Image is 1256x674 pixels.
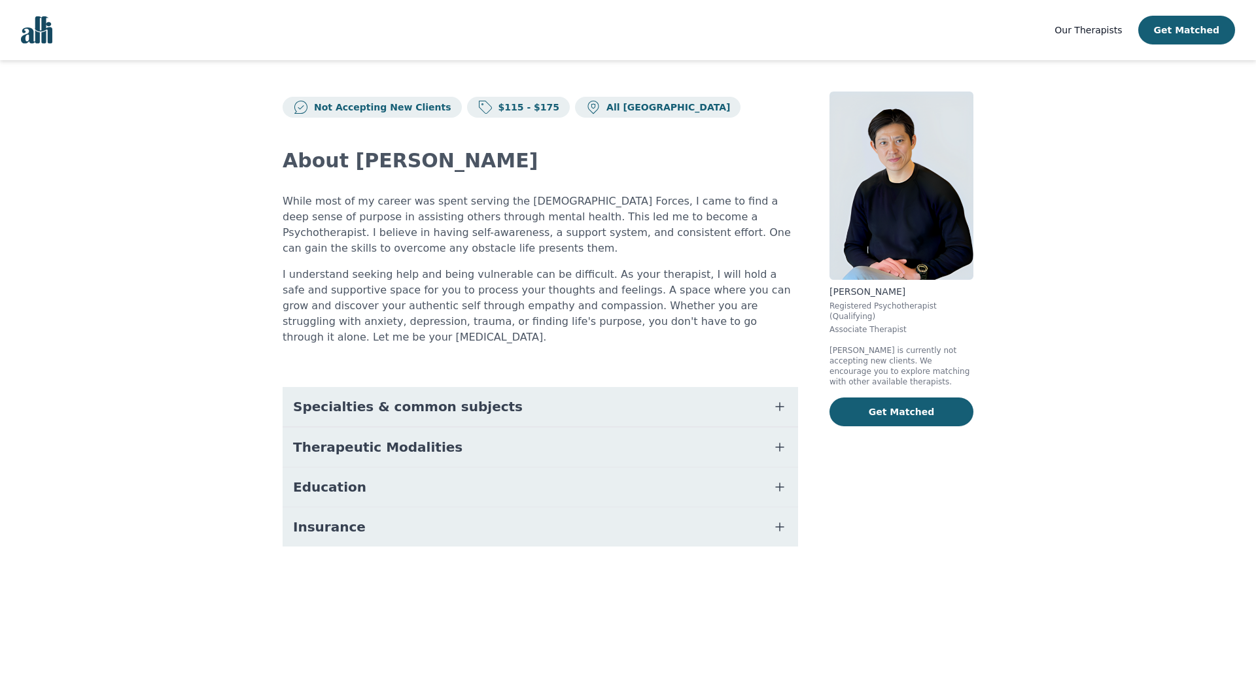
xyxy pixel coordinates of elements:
button: Get Matched [829,397,973,426]
button: Specialties & common subjects [283,387,798,426]
p: I understand seeking help and being vulnerable can be difficult. As your therapist, I will hold a... [283,267,798,345]
span: Education [293,478,366,496]
span: Specialties & common subjects [293,397,523,416]
span: Therapeutic Modalities [293,438,462,456]
p: $115 - $175 [493,101,560,114]
a: Our Therapists [1055,22,1122,38]
span: Our Therapists [1055,25,1122,35]
button: Insurance [283,507,798,547]
p: Registered Psychotherapist (Qualifying) [829,301,973,322]
img: alli logo [21,16,52,44]
p: All [GEOGRAPHIC_DATA] [601,101,730,114]
p: Not Accepting New Clients [309,101,451,114]
button: Therapeutic Modalities [283,428,798,467]
span: Insurance [293,518,366,536]
img: Alan_Chen [829,92,973,280]
p: [PERSON_NAME] [829,285,973,298]
p: Associate Therapist [829,324,973,335]
p: [PERSON_NAME] is currently not accepting new clients. We encourage you to explore matching with o... [829,345,973,387]
button: Education [283,467,798,507]
button: Get Matched [1138,16,1235,44]
p: While most of my career was spent serving the [DEMOGRAPHIC_DATA] Forces, I came to find a deep se... [283,194,798,256]
h2: About [PERSON_NAME] [283,149,798,173]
